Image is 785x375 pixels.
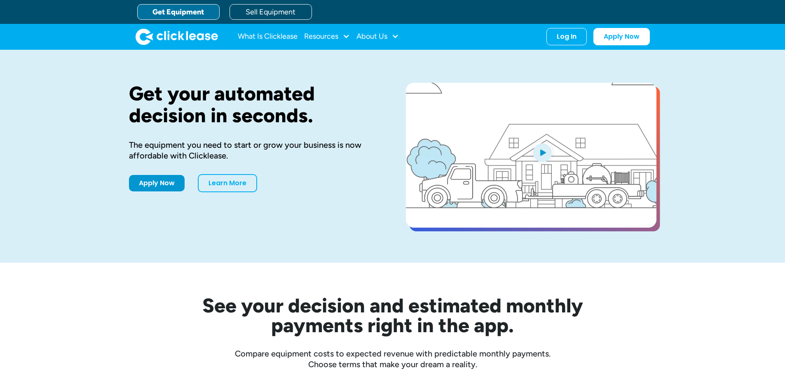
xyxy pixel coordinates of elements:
a: Apply Now [129,175,185,191]
a: Sell Equipment [230,4,312,20]
div: The equipment you need to start or grow your business is now affordable with Clicklease. [129,140,380,161]
a: Get Equipment [137,4,220,20]
a: Apply Now [593,28,650,45]
div: Compare equipment costs to expected revenue with predictable monthly payments. Choose terms that ... [129,348,656,370]
a: What Is Clicklease [238,28,298,45]
img: Blue play button logo on a light blue circular background [531,141,553,164]
a: Learn More [198,174,257,192]
div: About Us [356,28,399,45]
h2: See your decision and estimated monthly payments right in the app. [162,296,623,335]
div: Log In [557,33,576,41]
h1: Get your automated decision in seconds. [129,83,380,126]
div: Resources [304,28,350,45]
img: Clicklease logo [136,28,218,45]
a: home [136,28,218,45]
a: open lightbox [406,83,656,228]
